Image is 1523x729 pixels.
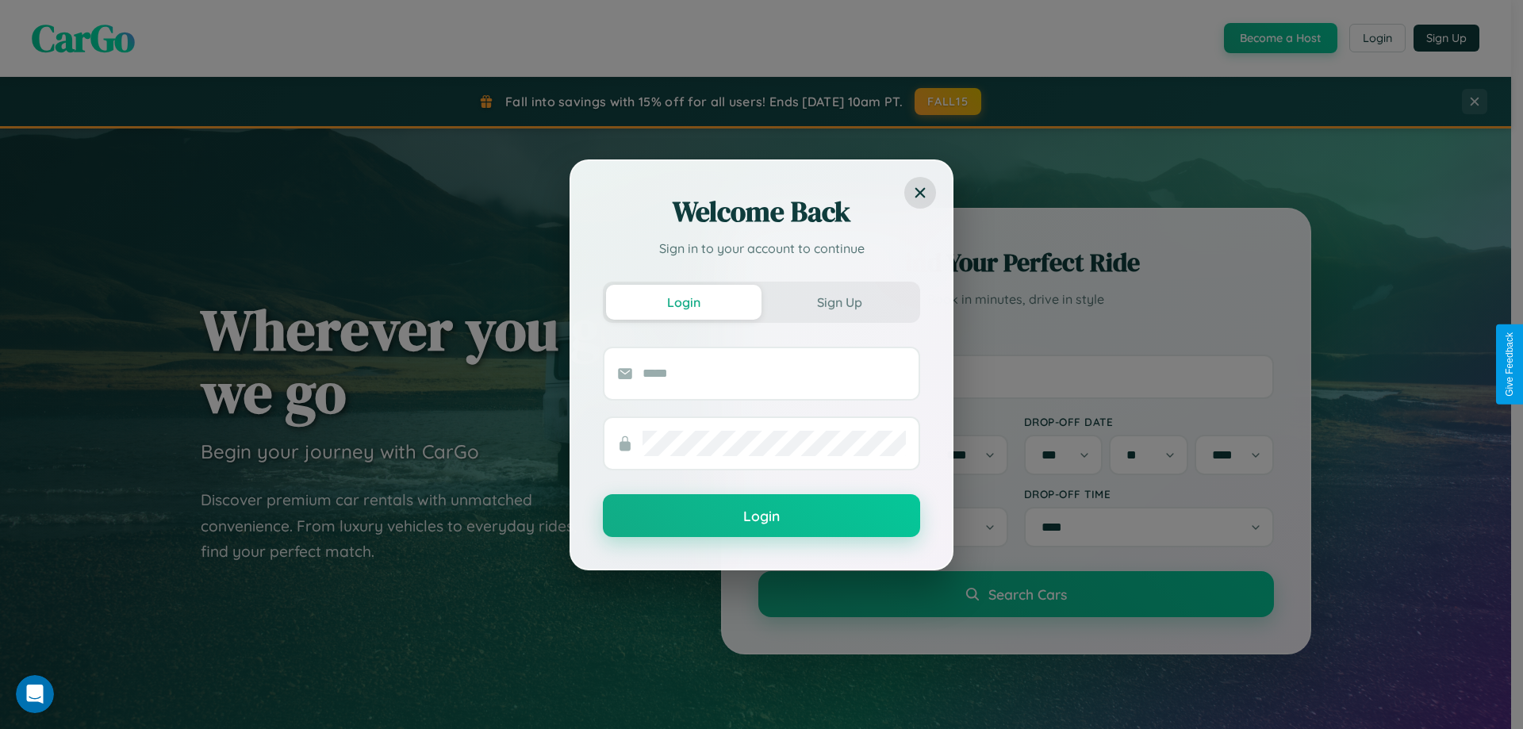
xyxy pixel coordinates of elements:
[761,285,917,320] button: Sign Up
[1504,332,1515,397] div: Give Feedback
[16,675,54,713] iframe: Intercom live chat
[603,494,920,537] button: Login
[606,285,761,320] button: Login
[603,193,920,231] h2: Welcome Back
[603,239,920,258] p: Sign in to your account to continue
